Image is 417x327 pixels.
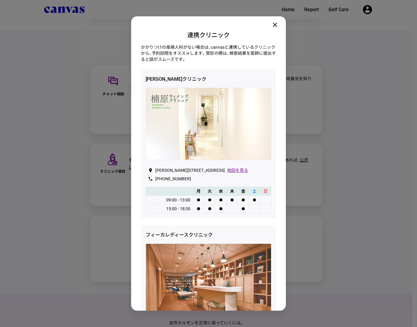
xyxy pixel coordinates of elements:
[155,168,225,173] div: [PERSON_NAME][STREET_ADDRESS]
[227,167,248,173] a: 地図を見る
[204,187,215,195] td: 火
[146,195,193,204] td: 09:00 - 13:00
[215,187,226,195] td: 水
[141,44,276,62] div: かかりつけの産婦人科がない場合は、canvasと連携しているクリニックから、予約訪問をオススメします。受診の際は、検査結果を医師に提出すると話がスムーズです。
[146,74,271,88] div: [PERSON_NAME]クリニック
[260,187,271,195] td: 日
[155,176,191,182] a: [PHONE_NUMBER]
[146,88,271,160] img: kusuhara.png
[226,187,238,195] td: 木
[238,187,249,195] td: 金
[146,204,193,213] td: 15:00 - 18:30
[193,187,204,195] td: 月
[249,187,260,195] td: 土
[148,176,153,181] i: phone
[146,244,271,316] img: fika.png
[148,168,153,173] i: place
[146,230,271,244] div: フィーカレディースクリニック
[141,31,276,39] div: 連携クリニック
